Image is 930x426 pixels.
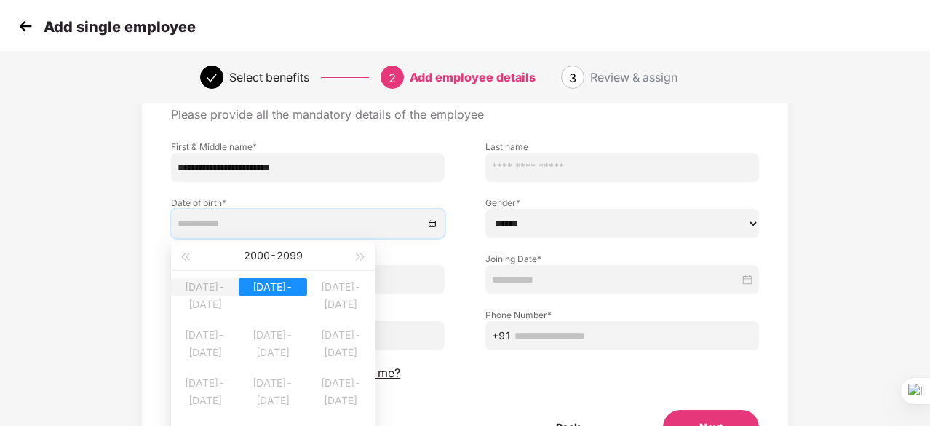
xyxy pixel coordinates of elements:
div: Review & assign [590,66,677,89]
p: Please provide all the mandatory details of the employee [171,107,759,122]
span: +91 [492,328,512,344]
label: Last name [485,141,759,153]
span: 3 [569,71,576,85]
div: [DATE]-[DATE] [171,278,239,296]
div: [DATE]-[DATE] [239,278,306,296]
label: Joining Date [485,253,759,265]
label: Phone Number [485,309,759,321]
label: Date of birth [171,197,445,209]
label: Gender [485,197,759,209]
img: svg+xml;base64,PHN2ZyB4bWxucz0iaHR0cDovL3d3dy53My5vcmcvMjAwMC9zdmciIHdpZHRoPSIzMCIgaGVpZ2h0PSIzMC... [15,15,36,37]
div: 2000 - 2099 [193,241,352,270]
span: check [206,72,218,84]
label: First & Middle name [171,141,445,153]
div: Select benefits [229,66,309,89]
span: 2 [389,71,396,85]
div: Add employee details [410,66,536,89]
p: Add single employee [44,18,196,36]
